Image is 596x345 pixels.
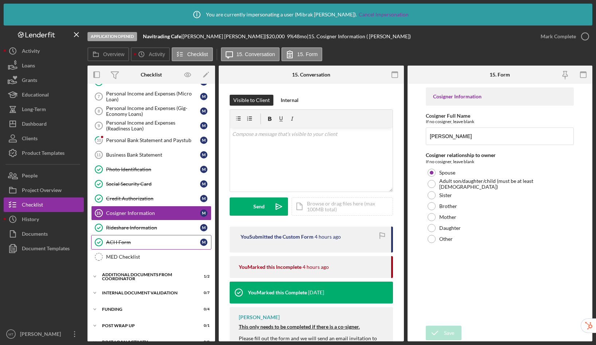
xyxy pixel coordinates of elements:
[22,212,39,228] div: History
[106,166,200,172] div: Photo Identification
[439,214,456,220] label: Mother
[143,33,181,39] b: Navitrading Cafe
[22,102,46,118] div: Long-Term
[439,170,455,176] label: Spouse
[541,29,576,44] div: Mark Complete
[281,47,322,61] button: 15. Form
[426,158,574,165] div: If no cosigner, leave blank
[106,105,200,117] div: Personal Income and Expenses (Gig-Economy Loans)
[4,146,84,160] button: Product Templates
[200,93,207,100] div: M
[4,102,84,117] button: Long-Term
[183,34,266,39] div: [PERSON_NAME] [PERSON_NAME] |
[266,33,285,39] span: $20,000
[439,178,572,190] label: Adult son/daughter/child (must be at least [DEMOGRAPHIC_DATA])
[91,118,211,133] a: 9Personal Income and Expenses (Readiness Loan) M
[4,197,84,212] button: Checklist
[292,72,330,78] div: 15. Conversation
[4,44,84,58] button: Activity
[533,29,592,44] button: Mark Complete
[281,95,299,106] div: Internal
[141,72,162,78] div: Checklist
[8,332,13,336] text: MT
[91,104,211,118] a: 8Personal Income and Expenses (Gig-Economy Loans) M
[248,290,307,295] div: You Marked this Complete
[307,34,411,39] div: | 15. Cosigner Information ( [PERSON_NAME])
[106,254,211,260] div: MED Checklist
[91,250,211,264] a: MED Checklist
[87,32,137,41] div: Application Opened
[200,151,207,158] div: M
[200,166,207,173] div: M
[172,47,213,61] button: Checklist
[97,138,101,142] tspan: 10
[426,113,470,119] label: Cosigner Full Name
[22,117,47,133] div: Dashboard
[106,137,200,143] div: Personal Bank Statement and Paystub
[315,234,341,240] time: 2025-09-16 13:33
[4,183,84,197] button: Project Overview
[426,119,574,124] div: If no cosigner, leave blank
[200,122,207,129] div: M
[96,211,101,215] tspan: 15
[200,180,207,188] div: M
[196,291,210,295] div: 0 / 7
[103,51,124,57] label: Overview
[200,239,207,246] div: M
[237,51,275,57] label: 15. Conversation
[18,327,66,343] div: [PERSON_NAME]
[196,307,210,311] div: 0 / 4
[297,51,318,57] label: 15. Form
[4,327,84,341] button: MT[PERSON_NAME]
[131,47,170,61] button: Activity
[439,225,461,231] label: Daughter
[102,324,191,328] div: Post Wrap Up
[196,274,210,279] div: 1 / 2
[22,197,43,214] div: Checklist
[200,107,207,115] div: M
[91,133,211,148] a: 10Personal Bank Statement and Paystub M
[4,131,84,146] button: Clients
[200,209,207,217] div: M
[106,239,200,245] div: ACH Form
[239,324,360,330] strong: This only needs to be completed if there is a co-signer.
[106,225,200,231] div: Rideshare Information
[98,94,100,99] tspan: 7
[196,340,210,344] div: 0 / 2
[106,120,200,132] div: Personal Income and Expenses (Readiness Loan)
[22,73,37,89] div: Grants
[239,264,301,270] div: You Marked this Incomplete
[87,47,129,61] button: Overview
[106,181,200,187] div: Social Security Card
[22,183,62,199] div: Project Overview
[91,148,211,162] a: 11Business Bank Statement M
[359,12,409,17] a: Cancel Impersonation
[490,72,510,78] div: 15. Form
[91,206,211,220] a: 15Cosigner Information M
[22,241,70,258] div: Document Templates
[98,109,100,113] tspan: 8
[294,34,307,39] div: 48 mo
[253,197,265,216] div: Send
[200,224,207,231] div: M
[196,324,210,328] div: 0 / 1
[303,264,329,270] time: 2025-09-16 13:33
[22,58,35,75] div: Loans
[102,340,191,344] div: Post-Loan Activity
[4,87,84,102] button: Educational
[4,58,84,73] button: Loans
[439,203,457,209] label: Brother
[230,95,273,106] button: Visible to Client
[308,290,324,295] time: 2025-09-11 19:16
[200,195,207,202] div: M
[4,212,84,227] a: History
[91,89,211,104] a: 7Personal Income and Expenses (Micro Loan) M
